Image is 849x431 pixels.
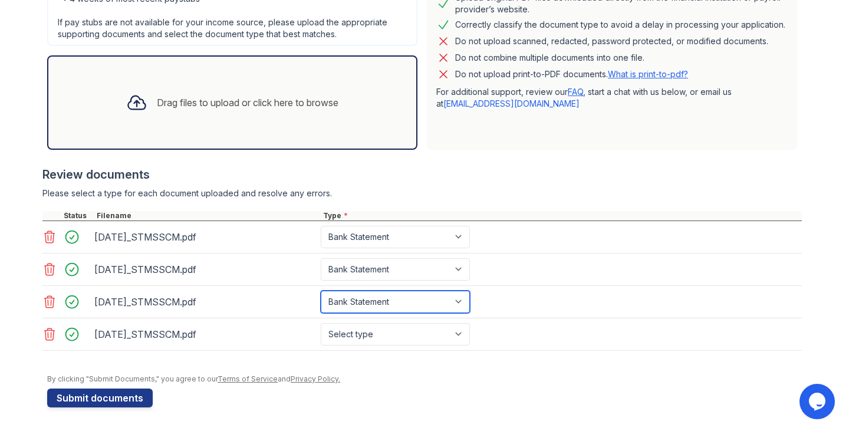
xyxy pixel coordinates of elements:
a: Terms of Service [218,374,278,383]
div: Do not combine multiple documents into one file. [455,51,644,65]
a: Privacy Policy. [291,374,340,383]
div: Please select a type for each document uploaded and resolve any errors. [42,187,802,199]
button: Submit documents [47,389,153,407]
div: Drag files to upload or click here to browse [157,96,338,110]
div: Status [61,211,94,221]
div: Type [321,211,802,221]
a: [EMAIL_ADDRESS][DOMAIN_NAME] [443,98,580,108]
p: For additional support, review our , start a chat with us below, or email us at [436,86,788,110]
div: [DATE]_STMSSCM.pdf [94,325,316,344]
div: [DATE]_STMSSCM.pdf [94,292,316,311]
iframe: chat widget [799,384,837,419]
div: Review documents [42,166,802,183]
div: Filename [94,211,321,221]
div: By clicking "Submit Documents," you agree to our and [47,374,802,384]
div: Correctly classify the document type to avoid a delay in processing your application. [455,18,785,32]
a: FAQ [568,87,583,97]
div: [DATE]_STMSSCM.pdf [94,228,316,246]
a: What is print-to-pdf? [608,69,688,79]
p: Do not upload print-to-PDF documents. [455,68,688,80]
div: Do not upload scanned, redacted, password protected, or modified documents. [455,34,768,48]
div: [DATE]_STMSSCM.pdf [94,260,316,279]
